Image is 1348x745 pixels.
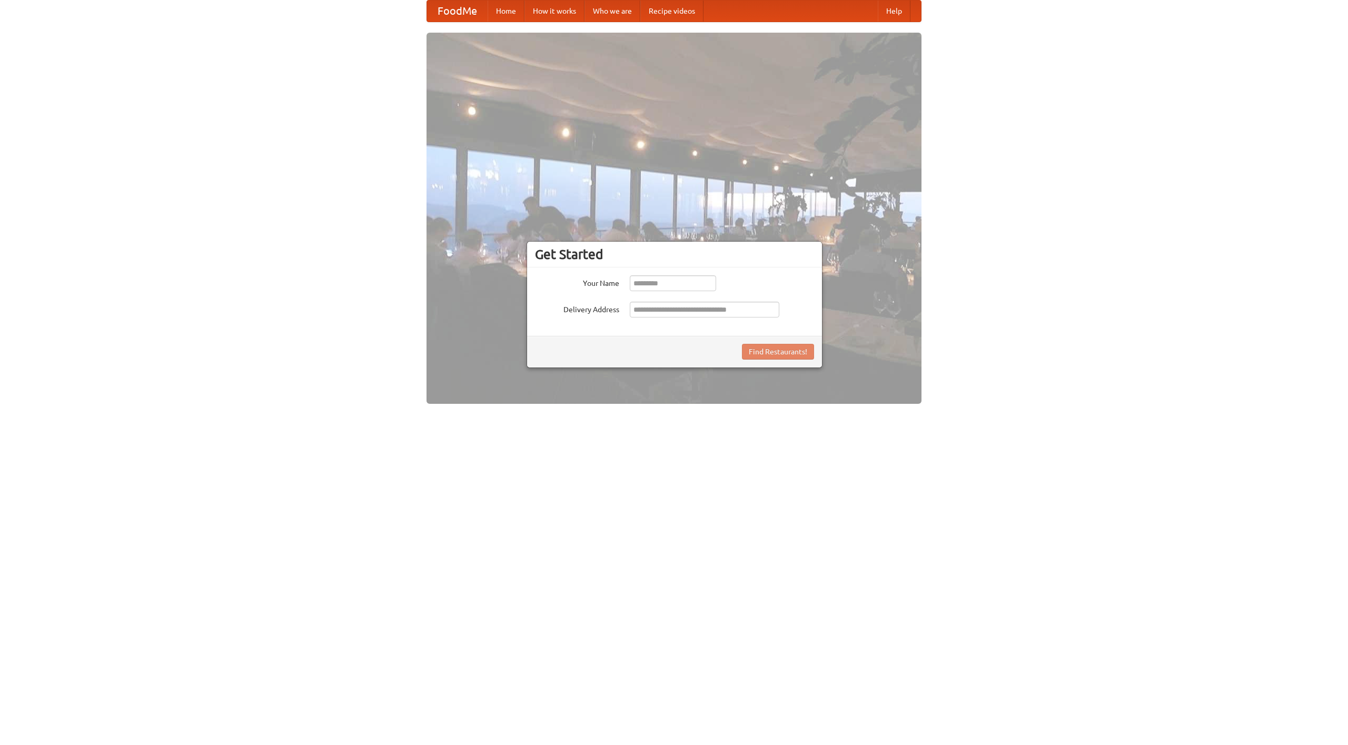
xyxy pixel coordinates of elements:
h3: Get Started [535,246,814,262]
a: How it works [524,1,584,22]
label: Delivery Address [535,302,619,315]
a: Recipe videos [640,1,703,22]
a: Who we are [584,1,640,22]
a: Help [878,1,910,22]
a: Home [488,1,524,22]
label: Your Name [535,275,619,289]
button: Find Restaurants! [742,344,814,360]
a: FoodMe [427,1,488,22]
